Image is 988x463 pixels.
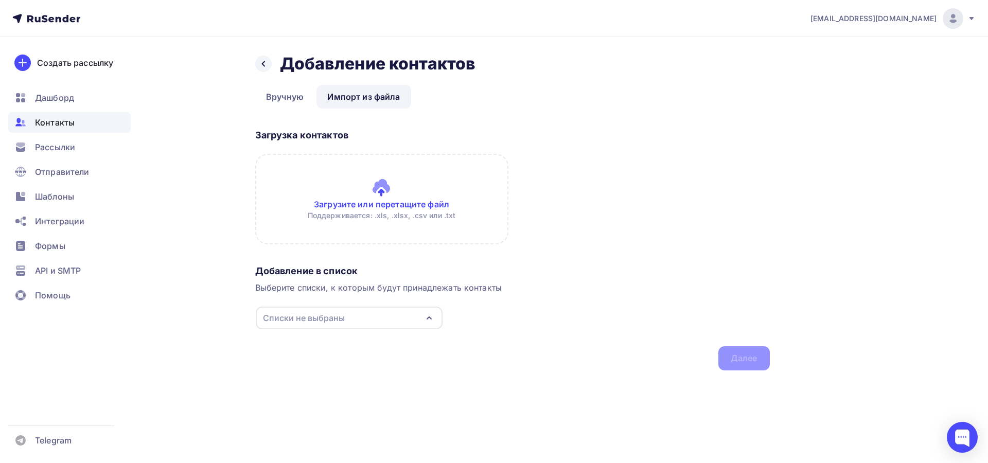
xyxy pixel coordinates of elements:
span: API и SMTP [35,264,81,277]
span: Шаблоны [35,190,74,203]
span: Рассылки [35,141,75,153]
span: Контакты [35,116,75,129]
span: Интеграции [35,215,84,227]
a: Дашборд [8,87,131,108]
div: Загрузка контактов [255,129,770,141]
a: Шаблоны [8,186,131,207]
span: [EMAIL_ADDRESS][DOMAIN_NAME] [810,13,937,24]
span: Помощь [35,289,70,301]
span: Формы [35,240,65,252]
a: Рассылки [8,137,131,157]
a: Формы [8,236,131,256]
a: Контакты [8,112,131,133]
h2: Добавление контактов [280,54,476,74]
div: Списки не выбраны [263,312,345,324]
div: Создать рассылку [37,57,113,69]
a: [EMAIL_ADDRESS][DOMAIN_NAME] [810,8,976,29]
a: Импорт из файла [316,85,411,109]
div: Добавление в список [255,265,770,277]
button: Списки не выбраны [255,306,443,330]
span: Telegram [35,434,72,447]
span: Отправители [35,166,90,178]
div: Выберите списки, к которым будут принадлежать контакты [255,281,770,294]
a: Вручную [255,85,315,109]
span: Дашборд [35,92,74,104]
a: Отправители [8,162,131,182]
